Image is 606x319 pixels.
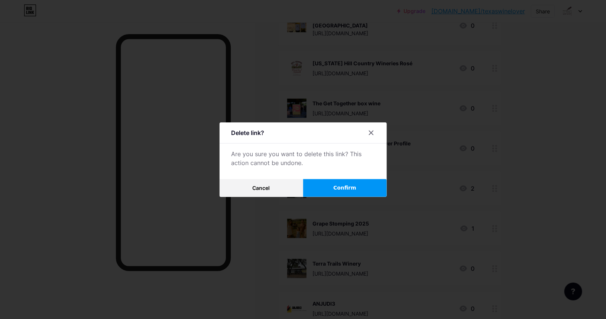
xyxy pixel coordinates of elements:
[303,179,387,197] button: Confirm
[333,184,356,192] span: Confirm
[231,149,375,167] div: Are you sure you want to delete this link? This action cannot be undone.
[253,185,270,191] span: Cancel
[231,128,265,137] div: Delete link?
[220,179,303,197] button: Cancel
